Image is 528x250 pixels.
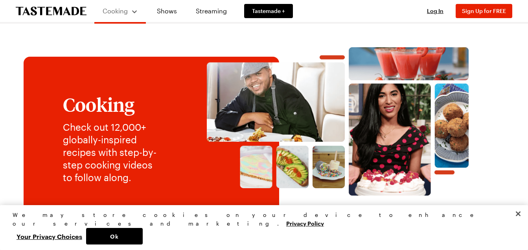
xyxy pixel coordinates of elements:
button: Sign Up for FREE [456,4,512,18]
span: Sign Up for FREE [462,7,506,14]
a: More information about your privacy, opens in a new tab [286,219,324,227]
span: Log In [427,7,443,14]
p: Check out 12,000+ globally-inspired recipes with step-by-step cooking videos to follow along. [63,121,163,184]
button: Ok [86,228,143,244]
button: Your Privacy Choices [13,228,86,244]
span: Tastemade + [252,7,285,15]
button: Cooking [102,3,138,19]
span: Cooking [103,7,128,15]
button: Log In [419,7,451,15]
img: Explore recipes [179,47,497,209]
div: Privacy [13,211,509,244]
a: To Tastemade Home Page [16,7,86,16]
button: Close [510,205,527,222]
a: Tastemade + [244,4,293,18]
h1: Cooking [63,94,163,115]
div: We may store cookies on your device to enhance our services and marketing. [13,211,509,228]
